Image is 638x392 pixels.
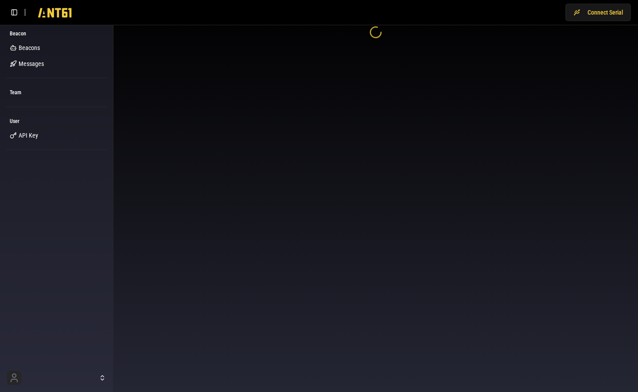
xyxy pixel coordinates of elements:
span: API Key [19,131,38,140]
a: Messages [6,57,107,71]
div: Team [6,85,107,100]
a: Beacons [6,41,107,55]
button: Connect Serial [565,4,631,21]
div: Beacon [6,27,107,41]
a: API Key [6,128,107,142]
div: User [6,114,107,128]
span: Messages [19,59,44,68]
span: Beacons [19,43,40,52]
